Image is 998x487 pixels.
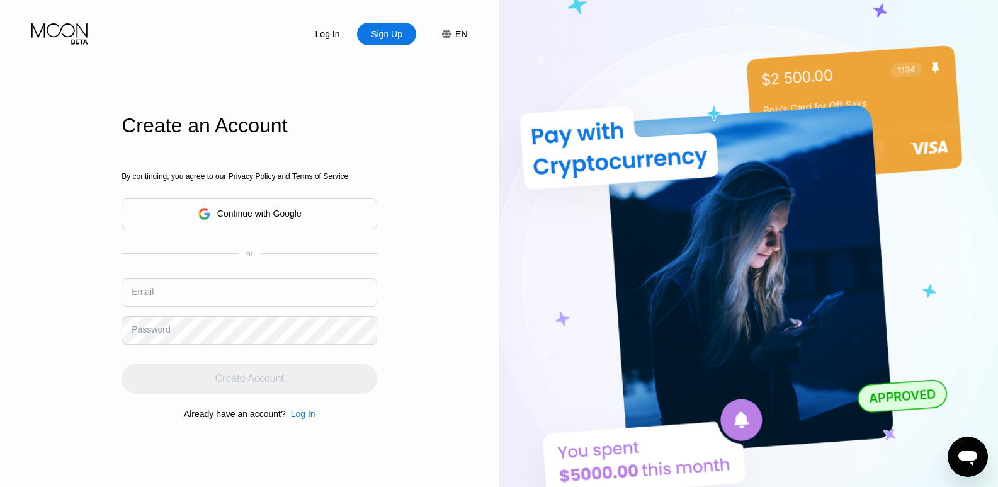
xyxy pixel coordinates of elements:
div: Create an Account [122,114,377,137]
div: Email [132,287,154,297]
div: EN [455,29,467,39]
div: Log In [298,23,357,45]
div: EN [429,23,467,45]
span: and [275,172,292,181]
div: Continue with Google [122,198,377,229]
div: or [246,249,253,258]
div: Continue with Google [217,209,302,219]
div: By continuing, you agree to our [122,172,377,181]
iframe: Button to launch messaging window [948,437,988,477]
span: Terms of Service [292,172,348,181]
div: Log In [314,28,341,40]
span: Privacy Policy [229,172,276,181]
div: Password [132,324,170,335]
div: Sign Up [357,23,416,45]
div: Sign Up [370,28,404,40]
div: Already have an account? [184,409,286,419]
div: Log In [286,409,315,419]
div: Log In [291,409,315,419]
